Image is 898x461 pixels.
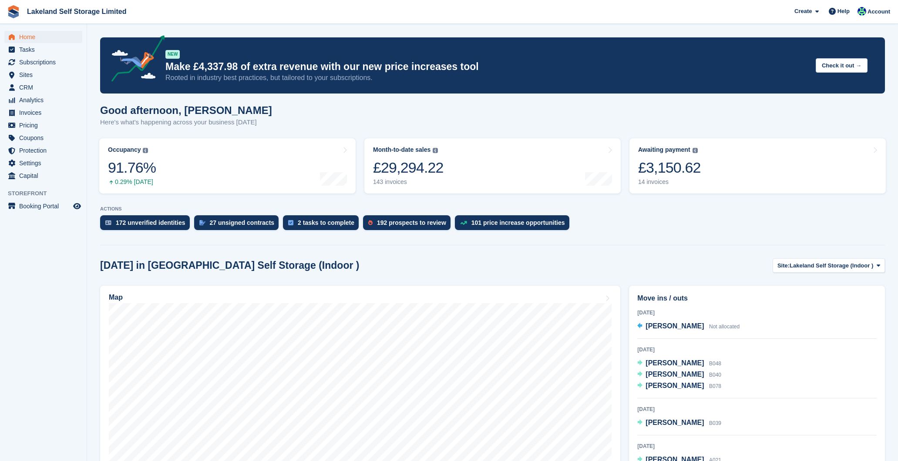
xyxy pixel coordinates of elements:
div: NEW [165,50,180,59]
span: CRM [19,81,71,94]
a: 192 prospects to review [363,215,455,234]
div: Month-to-date sales [373,146,431,154]
button: Check it out → [816,58,868,73]
div: £3,150.62 [638,159,701,177]
div: [DATE] [637,309,877,317]
h2: [DATE] in [GEOGRAPHIC_DATA] Self Storage (Indoor ) [100,260,359,271]
span: B048 [709,361,721,367]
a: Preview store [72,201,82,211]
a: menu [4,43,82,56]
a: menu [4,157,82,169]
span: Create [794,7,812,16]
img: price_increase_opportunities-93ffe204e8149a01c8c9dc8f82e8f89637d9d84a8eef4429ea346261dce0b2c0.svg [460,221,467,225]
span: Capital [19,170,71,182]
h2: Move ins / outs [637,293,877,304]
img: icon-info-grey-7440780725fd019a000dd9b08b2336e03edf1995a4989e88bcd33f0948082b44.svg [433,148,438,153]
a: [PERSON_NAME] Not allocated [637,321,740,332]
span: Not allocated [709,324,740,330]
div: 101 price increase opportunities [471,219,565,226]
span: Tasks [19,43,71,56]
a: menu [4,200,82,212]
a: menu [4,107,82,119]
a: Lakeland Self Storage Limited [24,4,130,19]
img: stora-icon-8386f47178a22dfd0bd8f6a31ec36ba5ce8667c1dd55bd0f319d3a0aa187defe.svg [7,5,20,18]
a: 2 tasks to complete [283,215,363,234]
a: 27 unsigned contracts [194,215,283,234]
img: price-adjustments-announcement-icon-8257ccfd72463d97f412b2fc003d46551f7dbcb40ab6d574587a9cd5c0d94... [104,35,165,85]
p: Rooted in industry best practices, but tailored to your subscriptions. [165,73,809,83]
a: Occupancy 91.76% 0.29% [DATE] [99,138,356,194]
h1: Good afternoon, [PERSON_NAME] [100,104,272,116]
div: 0.29% [DATE] [108,178,156,186]
div: Occupancy [108,146,141,154]
img: prospect-51fa495bee0391a8d652442698ab0144808aea92771e9ea1ae160a38d050c398.svg [368,220,373,225]
div: 2 tasks to complete [298,219,354,226]
div: Awaiting payment [638,146,690,154]
button: Site: Lakeland Self Storage (Indoor ) [773,258,885,273]
img: contract_signature_icon-13c848040528278c33f63329250d36e43548de30e8caae1d1a13099fd9432cc5.svg [199,220,205,225]
a: 101 price increase opportunities [455,215,574,234]
span: Invoices [19,107,71,119]
span: Protection [19,144,71,157]
span: Account [868,7,890,16]
a: menu [4,31,82,43]
span: Home [19,31,71,43]
span: B078 [709,383,721,389]
span: Booking Portal [19,200,71,212]
img: icon-info-grey-7440780725fd019a000dd9b08b2336e03edf1995a4989e88bcd33f0948082b44.svg [693,148,698,153]
h2: Map [109,294,123,301]
a: Month-to-date sales £29,294.22 143 invoices [364,138,621,194]
span: B039 [709,420,721,426]
span: Settings [19,157,71,169]
div: [DATE] [637,346,877,354]
img: verify_identity-adf6edd0f0f0b5bbfe63781bf79b02c33cf7c696d77639b501bdc392416b5a36.svg [105,220,111,225]
p: ACTIONS [100,206,885,212]
div: [DATE] [637,442,877,450]
p: Here's what's happening across your business [DATE] [100,117,272,127]
div: 91.76% [108,159,156,177]
img: Steve Aynsley [858,7,866,16]
div: 14 invoices [638,178,701,186]
span: Coupons [19,132,71,144]
a: menu [4,144,82,157]
img: icon-info-grey-7440780725fd019a000dd9b08b2336e03edf1995a4989e88bcd33f0948082b44.svg [143,148,148,153]
span: [PERSON_NAME] [646,419,704,426]
a: menu [4,56,82,68]
span: [PERSON_NAME] [646,382,704,389]
span: Sites [19,69,71,81]
img: task-75834270c22a3079a89374b754ae025e5fb1db73e45f91037f5363f120a921f8.svg [288,220,293,225]
a: [PERSON_NAME] B039 [637,418,721,429]
a: menu [4,94,82,106]
span: [PERSON_NAME] [646,359,704,367]
span: [PERSON_NAME] [646,322,704,330]
a: menu [4,119,82,131]
span: Storefront [8,189,87,198]
a: Awaiting payment £3,150.62 14 invoices [629,138,886,194]
div: £29,294.22 [373,159,444,177]
a: menu [4,81,82,94]
a: [PERSON_NAME] B040 [637,369,721,381]
div: 27 unsigned contracts [210,219,275,226]
span: [PERSON_NAME] [646,371,704,378]
span: Lakeland Self Storage (Indoor ) [790,261,873,270]
div: 172 unverified identities [116,219,185,226]
div: [DATE] [637,405,877,413]
p: Make £4,337.98 of extra revenue with our new price increases tool [165,60,809,73]
a: menu [4,69,82,81]
a: menu [4,170,82,182]
div: 192 prospects to review [377,219,446,226]
span: B040 [709,372,721,378]
a: [PERSON_NAME] B048 [637,358,721,369]
span: Site: [777,261,790,270]
a: [PERSON_NAME] B078 [637,381,721,392]
span: Analytics [19,94,71,106]
div: 143 invoices [373,178,444,186]
span: Subscriptions [19,56,71,68]
span: Help [837,7,850,16]
span: Pricing [19,119,71,131]
a: menu [4,132,82,144]
a: 172 unverified identities [100,215,194,234]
